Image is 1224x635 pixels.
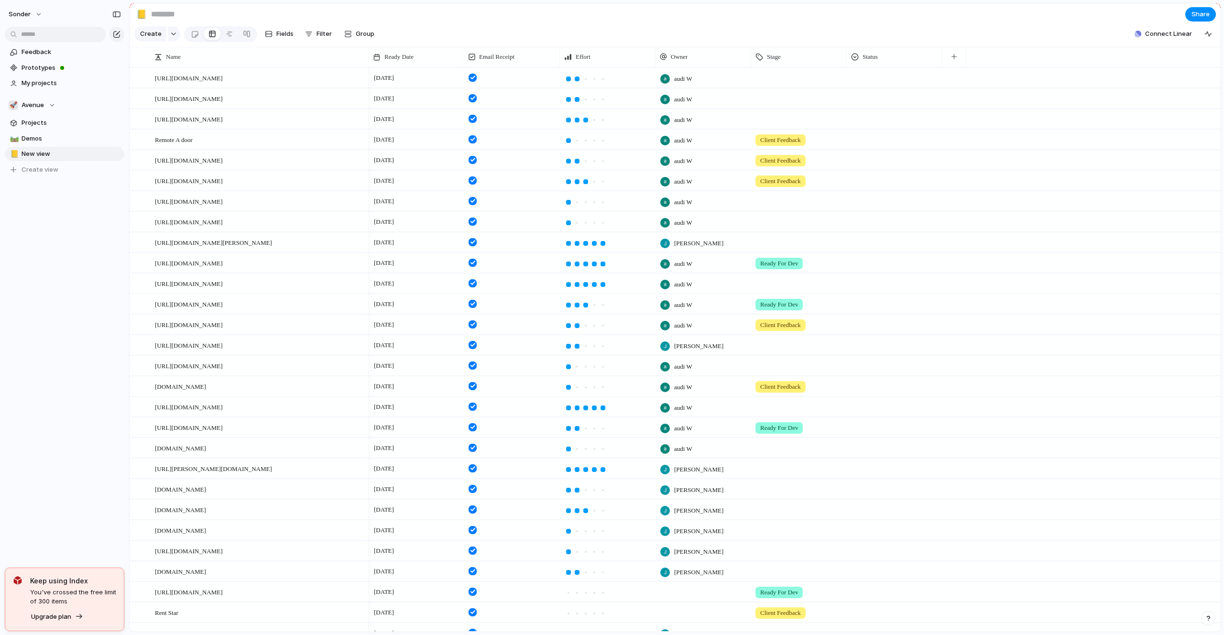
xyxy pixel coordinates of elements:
[674,136,692,145] span: audi W
[30,588,116,606] span: You've crossed the free limit of 300 items
[674,239,723,248] span: [PERSON_NAME]
[155,319,223,330] span: [URL][DOMAIN_NAME]
[5,61,124,75] a: Prototypes
[760,382,801,392] span: Client Feedback
[674,115,692,125] span: audi W
[760,259,798,268] span: Ready For Dev
[155,216,223,227] span: [URL][DOMAIN_NAME]
[22,63,121,73] span: Prototypes
[155,525,206,536] span: [DOMAIN_NAME]
[31,612,71,622] span: Upgrade plan
[674,424,692,433] span: audi W
[674,95,692,104] span: audi W
[155,72,223,83] span: [URL][DOMAIN_NAME]
[9,100,18,110] div: 🚀
[674,568,723,577] span: [PERSON_NAME]
[674,362,692,372] span: audi W
[155,545,223,556] span: [URL][DOMAIN_NAME]
[674,259,692,269] span: audi W
[372,566,396,577] span: [DATE]
[372,257,396,269] span: [DATE]
[372,545,396,557] span: [DATE]
[134,7,149,22] button: 📒
[372,525,396,536] span: [DATE]
[372,175,396,186] span: [DATE]
[10,133,17,144] div: 🛤️
[155,196,223,207] span: [URL][DOMAIN_NAME]
[155,442,206,453] span: [DOMAIN_NAME]
[372,483,396,495] span: [DATE]
[674,547,723,557] span: [PERSON_NAME]
[674,485,723,495] span: [PERSON_NAME]
[372,586,396,598] span: [DATE]
[155,381,206,392] span: [DOMAIN_NAME]
[155,401,223,412] span: [URL][DOMAIN_NAME]
[155,298,223,309] span: [URL][DOMAIN_NAME]
[767,52,781,62] span: Stage
[276,29,294,39] span: Fields
[356,29,374,39] span: Group
[134,26,166,42] button: Create
[674,526,723,536] span: [PERSON_NAME]
[372,237,396,248] span: [DATE]
[22,78,121,88] span: My projects
[372,504,396,515] span: [DATE]
[671,52,688,62] span: Owner
[674,156,692,166] span: audi W
[674,177,692,186] span: audi W
[22,149,121,159] span: New view
[674,280,692,289] span: audi W
[22,47,121,57] span: Feedback
[155,237,272,248] span: [URL][DOMAIN_NAME][PERSON_NAME]
[760,135,801,145] span: Client Feedback
[5,147,124,161] a: 📒New view
[22,100,44,110] span: Avenue
[674,197,692,207] span: audi W
[155,93,223,104] span: [URL][DOMAIN_NAME]
[1145,29,1192,39] span: Connect Linear
[674,383,692,392] span: audi W
[9,134,18,143] button: 🛤️
[22,165,58,175] span: Create view
[674,444,692,454] span: audi W
[1131,27,1196,41] button: Connect Linear
[155,504,206,515] span: [DOMAIN_NAME]
[155,134,193,145] span: Remote A door
[674,300,692,310] span: audi W
[863,52,878,62] span: Status
[22,134,121,143] span: Demos
[9,10,31,19] span: sonder
[9,149,18,159] button: 📒
[674,506,723,515] span: [PERSON_NAME]
[372,72,396,84] span: [DATE]
[372,422,396,433] span: [DATE]
[155,483,206,494] span: [DOMAIN_NAME]
[372,607,396,618] span: [DATE]
[5,116,124,130] a: Projects
[4,7,47,22] button: sonder
[1185,7,1216,22] button: Share
[5,163,124,177] button: Create view
[155,422,223,433] span: [URL][DOMAIN_NAME]
[155,586,223,597] span: [URL][DOMAIN_NAME]
[155,360,223,371] span: [URL][DOMAIN_NAME]
[372,134,396,145] span: [DATE]
[479,52,514,62] span: Email Receipt
[1191,10,1210,19] span: Share
[5,131,124,146] a: 🛤️Demos
[384,52,414,62] span: Ready Date
[155,566,206,577] span: [DOMAIN_NAME]
[372,339,396,351] span: [DATE]
[372,381,396,392] span: [DATE]
[674,403,692,413] span: audi W
[261,26,297,42] button: Fields
[155,113,223,124] span: [URL][DOMAIN_NAME]
[155,278,223,289] span: [URL][DOMAIN_NAME]
[317,29,332,39] span: Filter
[28,610,86,624] button: Upgrade plan
[155,175,223,186] span: [URL][DOMAIN_NAME]
[5,76,124,90] a: My projects
[301,26,336,42] button: Filter
[372,278,396,289] span: [DATE]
